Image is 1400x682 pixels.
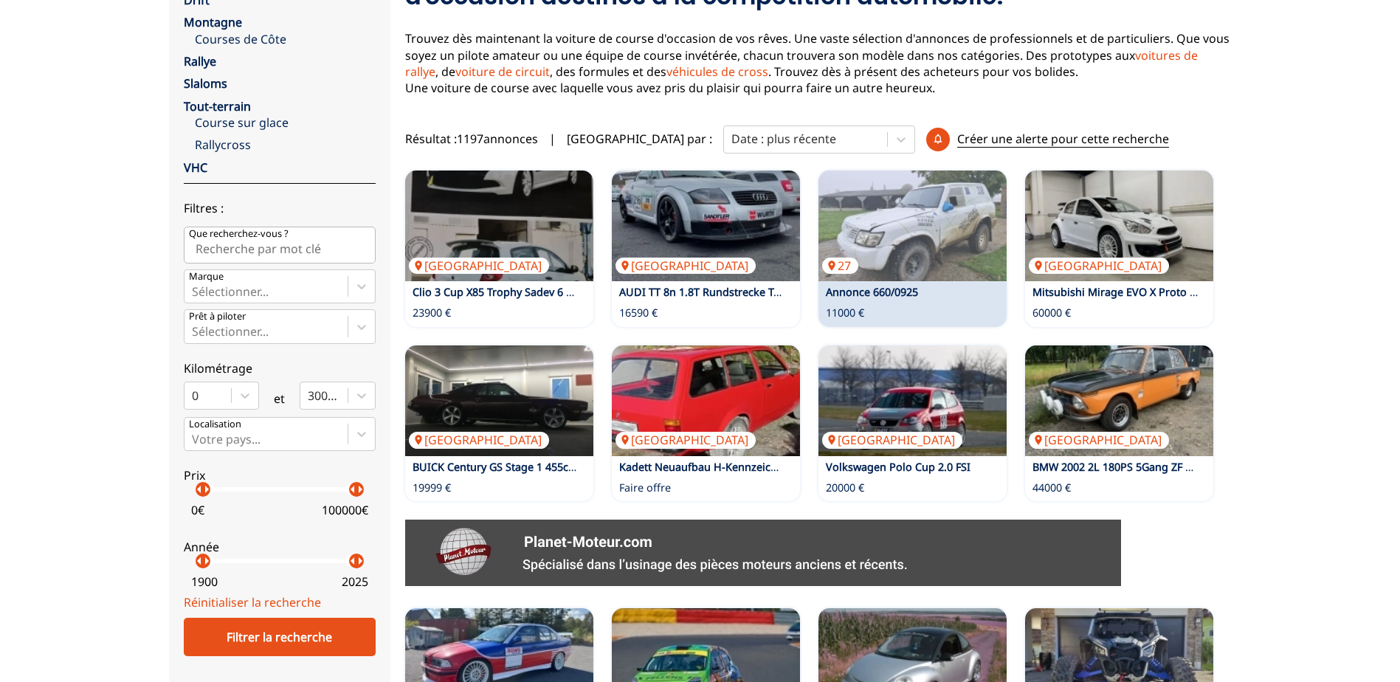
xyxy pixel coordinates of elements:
[409,432,549,448] p: [GEOGRAPHIC_DATA]
[192,433,195,446] input: Votre pays...
[957,131,1169,148] p: Créer une alerte pour cette recherche
[405,345,593,456] a: BUICK Century GS Stage 1 455cui Big Block[GEOGRAPHIC_DATA]
[189,310,246,323] p: Prêt à piloter
[612,170,800,281] a: AUDI TT 8n 1.8T Rundstrecke Tracktool KW Quattro[GEOGRAPHIC_DATA]
[818,345,1007,456] a: Volkswagen Polo Cup 2.0 FSI[GEOGRAPHIC_DATA]
[405,131,538,147] span: Résultat : 1197 annonces
[1029,258,1169,274] p: [GEOGRAPHIC_DATA]
[612,345,800,456] img: Kadett Neuaufbau H-Kennzeichen
[192,389,195,402] input: 0
[344,480,362,498] p: arrow_left
[619,480,671,495] p: Faire offre
[612,345,800,456] a: Kadett Neuaufbau H-Kennzeichen[GEOGRAPHIC_DATA]
[322,502,368,518] p: 100000 €
[1025,170,1213,281] img: Mitsubishi Mirage EVO X Proto Rallye Dytko
[409,258,549,274] p: [GEOGRAPHIC_DATA]
[344,552,362,570] p: arrow_left
[413,306,451,320] p: 23900 €
[619,306,658,320] p: 16590 €
[818,345,1007,456] img: Volkswagen Polo Cup 2.0 FSI
[822,432,962,448] p: [GEOGRAPHIC_DATA]
[818,170,1007,281] img: Annonce 660/0925
[826,480,864,495] p: 20000 €
[822,258,858,274] p: 27
[455,63,550,80] a: voiture de circuit
[191,573,218,590] p: 1900
[184,159,207,176] a: VHC
[612,170,800,281] img: AUDI TT 8n 1.8T Rundstrecke Tracktool KW Quattro
[405,170,593,281] a: Clio 3 Cup X85 Trophy Sadev 6 Gang Seqentiell Meister11[GEOGRAPHIC_DATA]
[184,53,216,69] a: Rallye
[189,227,289,241] p: Que recherchez-vous ?
[342,573,368,590] p: 2025
[184,75,227,92] a: Slaloms
[1032,285,1306,299] a: Mitsubishi Mirage EVO X Proto Rallye [PERSON_NAME]
[189,270,224,283] p: Marque
[826,285,918,299] a: Annonce 660/0925
[1032,306,1071,320] p: 60000 €
[184,98,251,114] a: Tout-terrain
[826,460,970,474] a: Volkswagen Polo Cup 2.0 FSI
[198,552,215,570] p: arrow_right
[184,200,376,216] p: Filtres :
[189,418,241,431] p: Localisation
[619,285,876,299] a: AUDI TT 8n 1.8T Rundstrecke Tracktool KW Quattro
[184,539,376,555] p: Année
[195,114,376,131] a: Course sur glace
[192,285,195,298] input: MarqueSélectionner...
[405,345,593,456] img: BUICK Century GS Stage 1 455cui Big Block
[567,131,712,147] p: [GEOGRAPHIC_DATA] par :
[308,389,311,402] input: 300000
[1032,480,1071,495] p: 44000 €
[1032,460,1307,474] a: BMW 2002 2L 180PS 5Gang ZF viele Extras Tüv 2026 FIA
[1029,432,1169,448] p: [GEOGRAPHIC_DATA]
[405,30,1232,97] p: Trouvez dès maintenant la voiture de course d'occasion de vos rêves. Une vaste sélection d'annonc...
[405,170,593,281] img: Clio 3 Cup X85 Trophy Sadev 6 Gang Seqentiell Meister11
[184,467,376,483] p: Prix
[195,137,376,153] a: Rallycross
[351,552,369,570] p: arrow_right
[190,480,208,498] p: arrow_left
[184,618,376,656] div: Filtrer la recherche
[619,460,790,474] a: Kadett Neuaufbau H-Kennzeichen
[184,14,242,30] a: Montagne
[184,360,376,376] p: Kilométrage
[615,258,756,274] p: [GEOGRAPHIC_DATA]
[818,170,1007,281] a: Annonce 660/092527
[184,227,376,263] input: Que recherchez-vous ?
[192,325,195,338] input: Prêt à piloterSélectionner...
[351,480,369,498] p: arrow_right
[274,390,285,407] p: et
[1025,170,1213,281] a: Mitsubishi Mirage EVO X Proto Rallye Dytko[GEOGRAPHIC_DATA]
[191,502,204,518] p: 0 €
[405,47,1198,80] a: voitures de rallye
[549,131,556,147] span: |
[413,460,627,474] a: BUICK Century GS Stage 1 455cui Big Block
[198,480,215,498] p: arrow_right
[195,31,376,47] a: Courses de Côte
[190,552,208,570] p: arrow_left
[184,594,321,610] a: Réinitialiser la recherche
[1025,345,1213,456] a: BMW 2002 2L 180PS 5Gang ZF viele Extras Tüv 2026 FIA[GEOGRAPHIC_DATA]
[413,285,697,299] a: Clio 3 Cup X85 Trophy Sadev 6 Gang Seqentiell Meister11
[1025,345,1213,456] img: BMW 2002 2L 180PS 5Gang ZF viele Extras Tüv 2026 FIA
[666,63,768,80] a: véhicules de cross
[615,432,756,448] p: [GEOGRAPHIC_DATA]
[413,480,451,495] p: 19999 €
[826,306,864,320] p: 11000 €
